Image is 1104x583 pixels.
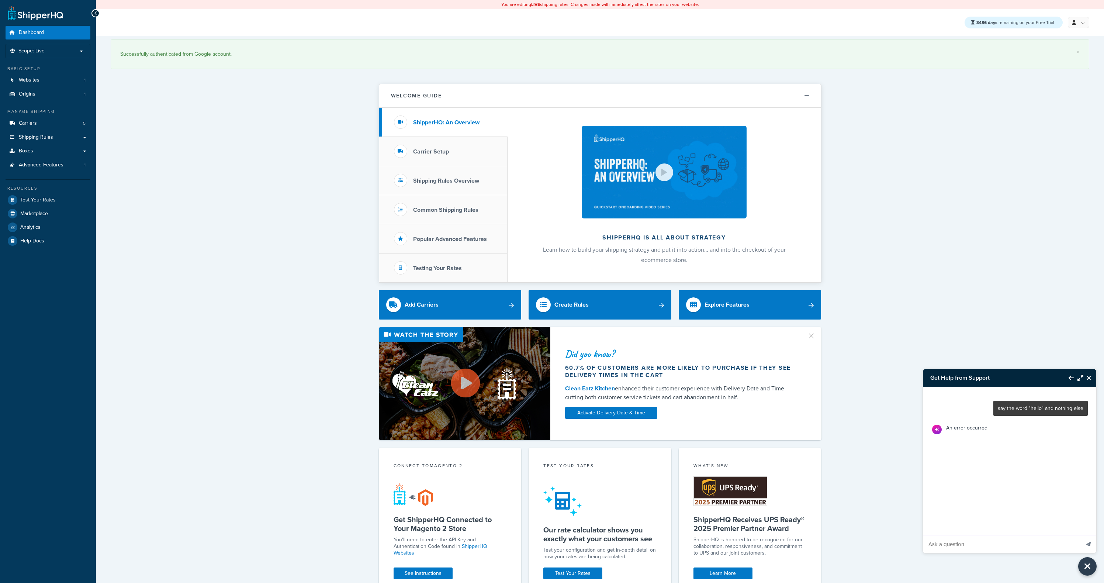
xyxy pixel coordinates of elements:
[20,197,56,203] span: Test Your Rates
[20,238,44,244] span: Help Docs
[6,87,90,101] li: Origins
[394,515,507,533] h5: Get ShipperHQ Connected to Your Magento 2 Store
[998,404,1083,413] p: say the word "hello" and nothing else
[565,407,657,419] a: Activate Delivery Date & Time
[6,207,90,220] a: Marketplace
[6,185,90,192] div: Resources
[413,207,478,213] h3: Common Shipping Rules
[693,515,807,533] h5: ShipperHQ Receives UPS Ready® 2025 Premier Partner Award
[543,462,657,471] div: Test your rates
[693,537,807,556] p: ShipperHQ is honored to be recognized for our collaboration, responsiveness, and commitment to UP...
[565,364,798,379] div: 60.7% of customers are more likely to purchase if they see delivery times in the cart
[582,126,746,218] img: ShipperHQ is all about strategy
[413,119,480,126] h3: ShipperHQ: An Overview
[394,483,433,506] img: connect-shq-magento-24cdf84b.svg
[543,547,657,560] div: Test your configuration and get in-depth detail on how your rates are being calculated.
[6,66,90,72] div: Basic Setup
[1061,369,1074,386] button: Back to Resource Center
[84,77,86,83] span: 1
[529,290,671,320] a: Create Rules
[6,108,90,115] div: Manage Shipping
[19,30,44,36] span: Dashboard
[6,117,90,130] li: Carriers
[394,462,507,471] div: Connect to Magento 2
[394,537,507,556] p: You'll need to enter the API Key and Authentication Code found in
[6,221,90,234] a: Analytics
[6,158,90,172] a: Advanced Features1
[19,77,39,83] span: Websites
[394,542,487,557] a: ShipperHQ Websites
[6,73,90,87] li: Websites
[18,48,45,54] span: Scope: Live
[1077,49,1080,55] a: ×
[6,131,90,144] a: Shipping Rules
[6,73,90,87] a: Websites1
[413,265,462,272] h3: Testing Your Rates
[6,117,90,130] a: Carriers5
[531,1,540,8] b: LIVE
[543,568,602,579] a: Test Your Rates
[84,91,86,97] span: 1
[20,224,41,231] span: Analytics
[693,568,752,579] a: Learn More
[543,245,786,264] span: Learn how to build your shipping strategy and put it into action… and into the checkout of your e...
[413,177,479,184] h3: Shipping Rules Overview
[6,234,90,248] a: Help Docs
[19,134,53,141] span: Shipping Rules
[923,535,1080,553] input: Ask a question
[543,525,657,543] h5: Our rate calculator shows you exactly what your customers see
[1078,557,1097,576] button: Close Resource Center
[565,384,798,402] div: enhanced their customer experience with Delivery Date and Time — cutting both customer service ti...
[976,19,997,26] strong: 3486 days
[6,158,90,172] li: Advanced Features
[394,568,453,579] a: See Instructions
[83,120,86,127] span: 5
[923,369,1061,387] h3: Get Help from Support
[1083,373,1096,382] button: Close Resource Center
[19,148,33,154] span: Boxes
[527,234,802,241] h2: ShipperHQ is all about strategy
[405,300,439,310] div: Add Carriers
[693,462,807,471] div: What's New
[946,423,987,432] p: An error occurred
[6,26,90,39] a: Dashboard
[19,120,37,127] span: Carriers
[565,349,798,359] div: Did you know?
[554,300,589,310] div: Create Rules
[391,93,442,99] h2: Welcome Guide
[20,211,48,217] span: Marketplace
[565,384,615,393] a: Clean Eatz Kitchen
[6,193,90,207] a: Test Your Rates
[379,327,550,440] img: Video thumbnail
[976,19,1054,26] span: remaining on your Free Trial
[679,290,821,320] a: Explore Features
[1081,535,1096,553] button: Send message
[413,236,487,242] h3: Popular Advanced Features
[19,162,63,168] span: Advanced Features
[19,91,35,97] span: Origins
[379,290,522,320] a: Add Carriers
[6,87,90,101] a: Origins1
[120,49,1080,59] div: Successfully authenticated from Google account.
[84,162,86,168] span: 1
[413,148,449,155] h3: Carrier Setup
[379,84,821,108] button: Welcome Guide
[705,300,750,310] div: Explore Features
[1074,369,1083,386] button: Maximize Resource Center
[932,425,942,434] img: Bot Avatar
[6,144,90,158] a: Boxes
